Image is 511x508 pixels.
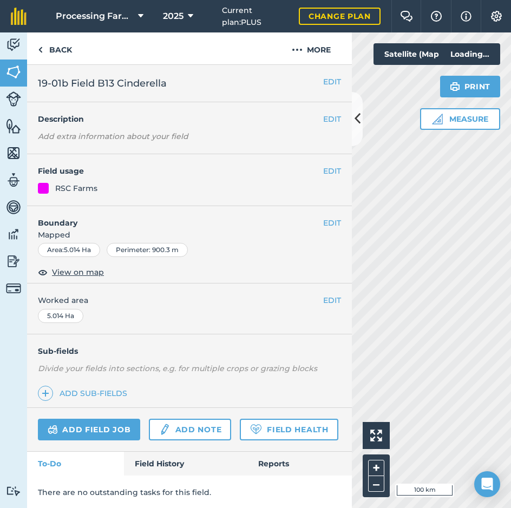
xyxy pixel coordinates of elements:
[27,452,124,476] a: To-Do
[38,364,317,373] em: Divide your fields into sections, e.g. for multiple crops or grazing blocks
[6,172,21,188] img: svg+xml;base64,PD94bWwgdmVyc2lvbj0iMS4wIiBlbmNvZGluZz0idXRmLTgiPz4KPCEtLSBHZW5lcmF0b3I6IEFkb2JlIE...
[6,145,21,161] img: svg+xml;base64,PHN2ZyB4bWxucz0iaHR0cDovL3d3dy53My5vcmcvMjAwMC9zdmciIHdpZHRoPSI1NiIgaGVpZ2h0PSI2MC...
[38,386,132,401] a: Add sub-fields
[432,114,443,124] img: Ruler icon
[107,243,188,257] div: Perimeter : 900.3 m
[38,243,100,257] div: Area : 5.014 Ha
[6,486,21,496] img: svg+xml;base64,PD94bWwgdmVyc2lvbj0iMS4wIiBlbmNvZGluZz0idXRmLTgiPz4KPCEtLSBHZW5lcmF0b3I6IEFkb2JlIE...
[38,43,43,56] img: svg+xml;base64,PHN2ZyB4bWxucz0iaHR0cDovL3d3dy53My5vcmcvMjAwMC9zdmciIHdpZHRoPSI5IiBoZWlnaHQ9IjI0Ii...
[6,281,21,296] img: svg+xml;base64,PD94bWwgdmVyc2lvbj0iMS4wIiBlbmNvZGluZz0idXRmLTgiPz4KPCEtLSBHZW5lcmF0b3I6IEFkb2JlIE...
[149,419,231,440] a: Add note
[247,452,352,476] a: Reports
[38,486,341,498] p: There are no outstanding tasks for this field.
[490,11,503,22] img: A cog icon
[374,43,477,65] button: Satellite (Mapbox)
[11,8,27,25] img: fieldmargin Logo
[124,452,247,476] a: Field History
[163,10,184,23] span: 2025
[159,423,171,436] img: svg+xml;base64,PD94bWwgdmVyc2lvbj0iMS4wIiBlbmNvZGluZz0idXRmLTgiPz4KPCEtLSBHZW5lcmF0b3I6IEFkb2JlIE...
[48,423,58,436] img: svg+xml;base64,PD94bWwgdmVyc2lvbj0iMS4wIiBlbmNvZGluZz0idXRmLTgiPz4KPCEtLSBHZW5lcmF0b3I6IEFkb2JlIE...
[38,76,167,91] span: 19-01b Field B13 Cinderella
[440,76,501,97] button: Print
[474,471,500,497] div: Open Intercom Messenger
[56,10,134,23] span: Processing Farms
[323,165,341,177] button: EDIT
[55,182,97,194] div: RSC Farms
[38,131,188,141] em: Add extra information about your field
[27,229,352,241] span: Mapped
[38,266,104,279] button: View on map
[440,43,500,65] div: Loading...
[368,460,384,476] button: +
[323,294,341,306] button: EDIT
[240,419,338,440] a: Field Health
[222,4,290,29] span: Current plan : PLUS
[323,113,341,125] button: EDIT
[323,76,341,88] button: EDIT
[38,266,48,279] img: svg+xml;base64,PHN2ZyB4bWxucz0iaHR0cDovL3d3dy53My5vcmcvMjAwMC9zdmciIHdpZHRoPSIxOCIgaGVpZ2h0PSIyNC...
[271,32,352,64] button: More
[420,108,500,130] button: Measure
[6,64,21,80] img: svg+xml;base64,PHN2ZyB4bWxucz0iaHR0cDovL3d3dy53My5vcmcvMjAwMC9zdmciIHdpZHRoPSI1NiIgaGVpZ2h0PSI2MC...
[6,199,21,215] img: svg+xml;base64,PD94bWwgdmVyc2lvbj0iMS4wIiBlbmNvZGluZz0idXRmLTgiPz4KPCEtLSBHZW5lcmF0b3I6IEFkb2JlIE...
[38,419,140,440] a: Add field job
[299,8,381,25] a: Change plan
[42,387,49,400] img: svg+xml;base64,PHN2ZyB4bWxucz0iaHR0cDovL3d3dy53My5vcmcvMjAwMC9zdmciIHdpZHRoPSIxNCIgaGVpZ2h0PSIyNC...
[38,309,83,323] div: 5.014 Ha
[38,113,341,125] h4: Description
[6,226,21,242] img: svg+xml;base64,PD94bWwgdmVyc2lvbj0iMS4wIiBlbmNvZGluZz0idXRmLTgiPz4KPCEtLSBHZW5lcmF0b3I6IEFkb2JlIE...
[450,80,460,93] img: svg+xml;base64,PHN2ZyB4bWxucz0iaHR0cDovL3d3dy53My5vcmcvMjAwMC9zdmciIHdpZHRoPSIxOSIgaGVpZ2h0PSIyNC...
[27,345,352,357] h4: Sub-fields
[323,217,341,229] button: EDIT
[6,37,21,53] img: svg+xml;base64,PD94bWwgdmVyc2lvbj0iMS4wIiBlbmNvZGluZz0idXRmLTgiPz4KPCEtLSBHZW5lcmF0b3I6IEFkb2JlIE...
[27,206,323,229] h4: Boundary
[27,32,83,64] a: Back
[400,11,413,22] img: Two speech bubbles overlapping with the left bubble in the forefront
[38,294,341,306] span: Worked area
[368,476,384,492] button: –
[430,11,443,22] img: A question mark icon
[6,253,21,269] img: svg+xml;base64,PD94bWwgdmVyc2lvbj0iMS4wIiBlbmNvZGluZz0idXRmLTgiPz4KPCEtLSBHZW5lcmF0b3I6IEFkb2JlIE...
[6,118,21,134] img: svg+xml;base64,PHN2ZyB4bWxucz0iaHR0cDovL3d3dy53My5vcmcvMjAwMC9zdmciIHdpZHRoPSI1NiIgaGVpZ2h0PSI2MC...
[370,430,382,441] img: Four arrows, one pointing top left, one top right, one bottom right and the last bottom left
[52,266,104,278] span: View on map
[461,10,471,23] img: svg+xml;base64,PHN2ZyB4bWxucz0iaHR0cDovL3d3dy53My5vcmcvMjAwMC9zdmciIHdpZHRoPSIxNyIgaGVpZ2h0PSIxNy...
[38,165,323,177] h4: Field usage
[6,91,21,107] img: svg+xml;base64,PD94bWwgdmVyc2lvbj0iMS4wIiBlbmNvZGluZz0idXRmLTgiPz4KPCEtLSBHZW5lcmF0b3I6IEFkb2JlIE...
[292,43,303,56] img: svg+xml;base64,PHN2ZyB4bWxucz0iaHR0cDovL3d3dy53My5vcmcvMjAwMC9zdmciIHdpZHRoPSIyMCIgaGVpZ2h0PSIyNC...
